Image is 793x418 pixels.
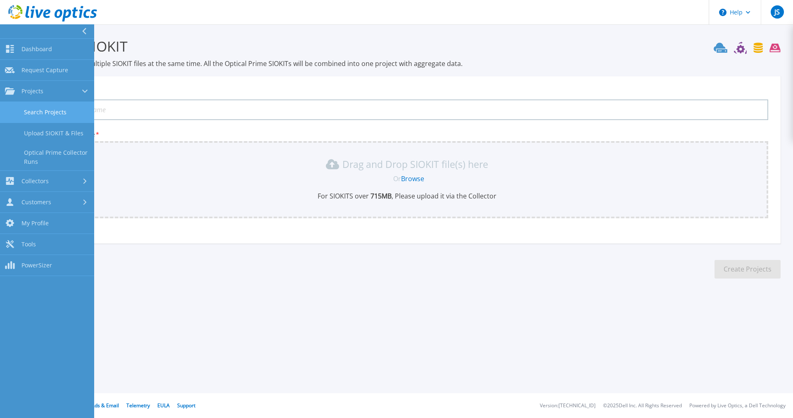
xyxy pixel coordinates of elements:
[157,402,170,409] a: EULA
[50,158,763,201] div: Drag and Drop SIOKIT file(s) here OrBrowseFor SIOKITS over 715MB, Please upload it via the Collector
[369,191,392,201] b: 715 MB
[45,131,768,138] p: Upload SIOKIT file
[774,9,780,15] span: JS
[401,174,424,183] a: Browse
[177,402,195,409] a: Support
[21,177,49,185] span: Collectors
[715,260,781,279] button: Create Projects
[21,220,49,227] span: My Profile
[21,87,43,95] span: Projects
[21,66,68,74] span: Request Capture
[91,402,119,409] a: Ads & Email
[21,45,52,53] span: Dashboard
[21,241,36,248] span: Tools
[342,160,488,168] p: Drag and Drop SIOKIT file(s) here
[45,99,768,120] input: Enter Project Name
[21,262,52,269] span: PowerSizer
[603,403,682,409] li: © 2025 Dell Inc. All Rights Reserved
[689,403,786,409] li: Powered by Live Optics, a Dell Technology
[33,59,781,68] p: You may upload multiple SIOKIT files at the same time. All the Optical Prime SIOKITs will be comb...
[393,174,401,183] span: Or
[33,37,781,56] h3: Upload SIOKIT
[540,403,596,409] li: Version: [TECHNICAL_ID]
[50,191,763,201] p: For SIOKITS over , Please upload it via the Collector
[21,198,51,206] span: Customers
[126,402,150,409] a: Telemetry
